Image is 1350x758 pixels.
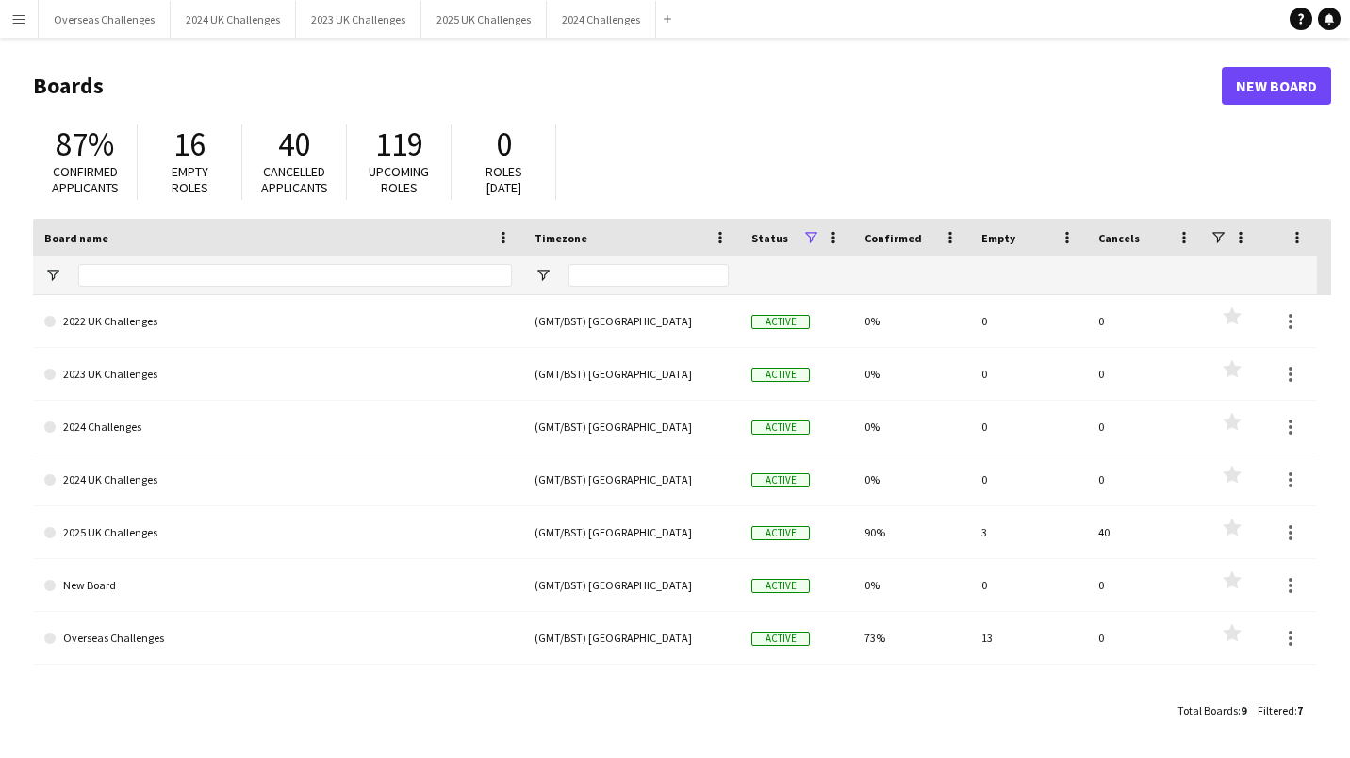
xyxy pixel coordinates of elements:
a: 2025 UK Challenges [44,506,512,559]
input: Timezone Filter Input [568,264,729,287]
div: 0% [853,348,970,400]
span: 9 [1241,703,1246,717]
span: 40 [278,124,310,165]
div: 0 [1087,559,1204,611]
span: Roles [DATE] [486,163,522,196]
div: 0 [1087,612,1204,664]
h1: Boards [33,72,1222,100]
button: Open Filter Menu [44,267,61,284]
div: (GMT/BST) [GEOGRAPHIC_DATA] [523,453,740,505]
a: 2024 Challenges [44,401,512,453]
span: Empty [981,231,1015,245]
span: Cancels [1098,231,1140,245]
div: 0 [970,559,1087,611]
div: (GMT/BST) [GEOGRAPHIC_DATA] [523,348,740,400]
span: Active [751,526,810,540]
a: New Board [1222,67,1331,105]
div: 0 [1087,401,1204,453]
span: Timezone [535,231,587,245]
span: Active [751,473,810,487]
div: 0 [1087,295,1204,347]
span: Active [751,368,810,382]
button: 2025 UK Challenges [421,1,547,38]
div: (GMT/BST) [GEOGRAPHIC_DATA] [523,612,740,664]
button: Open Filter Menu [535,267,552,284]
div: (GMT/BST) [GEOGRAPHIC_DATA] [523,295,740,347]
div: 0% [853,559,970,611]
div: 40 [1087,506,1204,558]
a: 2024 UK Challenges [44,453,512,506]
div: 0 [970,295,1087,347]
div: : [1177,692,1246,729]
span: Status [751,231,788,245]
div: 0% [853,453,970,505]
div: 0% [853,401,970,453]
span: Confirmed [864,231,922,245]
a: New Board [44,559,512,612]
span: 7 [1297,703,1303,717]
div: 73% [853,612,970,664]
div: (GMT/BST) [GEOGRAPHIC_DATA] [523,506,740,558]
div: : [1258,692,1303,729]
button: 2023 UK Challenges [296,1,421,38]
div: 13 [970,612,1087,664]
a: 2022 UK Challenges [44,295,512,348]
span: Board name [44,231,108,245]
span: Empty roles [172,163,208,196]
div: 90% [853,506,970,558]
div: (GMT/BST) [GEOGRAPHIC_DATA] [523,559,740,611]
span: 0 [496,124,512,165]
button: 2024 Challenges [547,1,656,38]
span: Confirmed applicants [52,163,119,196]
div: 0% [853,295,970,347]
span: Active [751,420,810,435]
div: 0 [970,401,1087,453]
div: (GMT/BST) [GEOGRAPHIC_DATA] [523,401,740,453]
input: Board name Filter Input [78,264,512,287]
button: 2024 UK Challenges [171,1,296,38]
div: 0 [1087,348,1204,400]
span: 87% [56,124,114,165]
span: 119 [375,124,423,165]
span: Active [751,315,810,329]
span: Active [751,579,810,593]
a: Overseas Challenges [44,612,512,665]
span: 16 [173,124,206,165]
button: Overseas Challenges [39,1,171,38]
span: Filtered [1258,703,1294,717]
div: 0 [970,453,1087,505]
span: Upcoming roles [369,163,429,196]
a: 2023 UK Challenges [44,348,512,401]
span: Cancelled applicants [261,163,328,196]
div: 0 [970,348,1087,400]
div: 3 [970,506,1087,558]
span: Total Boards [1177,703,1238,717]
span: Active [751,632,810,646]
div: 0 [1087,453,1204,505]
